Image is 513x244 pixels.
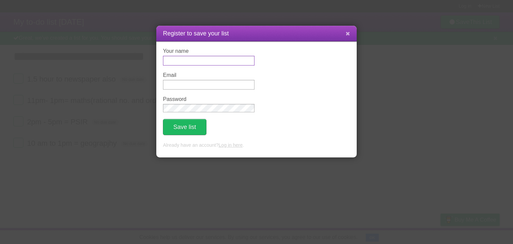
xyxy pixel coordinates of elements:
[163,72,254,78] label: Email
[163,119,206,135] button: Save list
[163,96,254,102] label: Password
[163,29,350,38] h1: Register to save your list
[218,142,242,148] a: Log in here
[163,142,350,149] p: Already have an account? .
[163,48,254,54] label: Your name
